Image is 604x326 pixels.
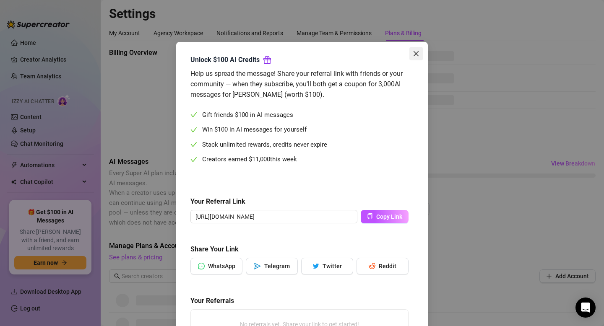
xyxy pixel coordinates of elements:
button: messageWhatsApp [190,258,242,274]
button: Close [409,47,423,60]
span: Reddit [379,263,396,269]
span: Gift friends $100 in AI messages [202,110,293,120]
span: reddit [369,263,375,269]
button: sendTelegram [246,258,298,274]
span: Close [409,50,423,57]
span: Win $100 in AI messages for yourself [202,125,307,135]
span: Stack unlimited rewards, credits never expire [202,140,327,150]
span: Copy Link [376,213,402,220]
span: check [190,111,197,118]
span: gift [263,56,271,64]
span: send [254,263,261,269]
span: WhatsApp [208,263,235,269]
span: message [198,263,205,269]
span: check [190,156,197,163]
button: twitterTwitter [301,258,353,274]
h5: Your Referrals [190,296,409,306]
div: Help us spread the message! Share your referral link with friends or your community — when they s... [190,68,409,100]
span: Twitter [323,263,342,269]
span: Creators earned $ this week [202,155,297,165]
span: check [190,127,197,133]
span: twitter [312,263,319,269]
div: Open Intercom Messenger [575,298,596,318]
span: close [413,50,419,57]
span: copy [367,213,373,219]
button: Copy Link [361,210,409,223]
strong: Unlock $100 AI Credits [190,56,260,64]
h5: Your Referral Link [190,197,409,207]
h5: Share Your Link [190,244,409,254]
span: Telegram [264,263,290,269]
span: check [190,141,197,148]
button: redditReddit [357,258,409,274]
